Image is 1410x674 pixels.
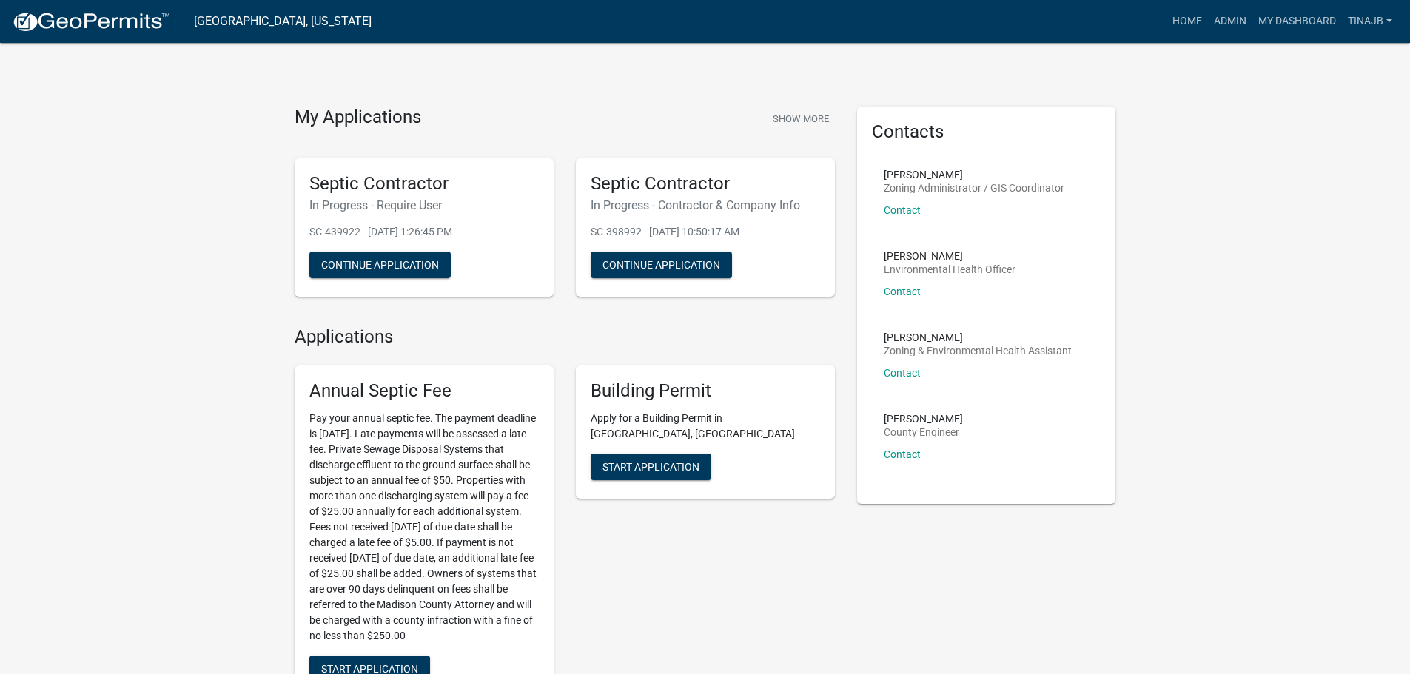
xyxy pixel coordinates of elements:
button: Start Application [591,454,711,480]
a: [GEOGRAPHIC_DATA], [US_STATE] [194,9,372,34]
h4: My Applications [295,107,421,129]
p: SC-439922 - [DATE] 1:26:45 PM [309,224,539,240]
h5: Contacts [872,121,1101,143]
a: Home [1166,7,1208,36]
a: Contact [884,367,921,379]
p: Zoning Administrator / GIS Coordinator [884,183,1064,193]
button: Show More [767,107,835,131]
a: Tinajb [1342,7,1398,36]
p: SC-398992 - [DATE] 10:50:17 AM [591,224,820,240]
a: My Dashboard [1252,7,1342,36]
p: Pay your annual septic fee. The payment deadline is [DATE]. Late payments will be assessed a late... [309,411,539,644]
p: [PERSON_NAME] [884,251,1015,261]
p: Environmental Health Officer [884,264,1015,274]
h5: Building Permit [591,380,820,402]
p: Zoning & Environmental Health Assistant [884,346,1072,356]
button: Continue Application [591,252,732,278]
h6: In Progress - Contractor & Company Info [591,198,820,212]
p: County Engineer [884,427,963,437]
a: Contact [884,448,921,460]
h4: Applications [295,326,835,348]
a: Admin [1208,7,1252,36]
a: Contact [884,286,921,297]
p: [PERSON_NAME] [884,169,1064,180]
span: Start Application [602,461,699,473]
a: Contact [884,204,921,216]
button: Continue Application [309,252,451,278]
p: [PERSON_NAME] [884,332,1072,343]
h6: In Progress - Require User [309,198,539,212]
p: [PERSON_NAME] [884,414,963,424]
h5: Septic Contractor [591,173,820,195]
p: Apply for a Building Permit in [GEOGRAPHIC_DATA], [GEOGRAPHIC_DATA] [591,411,820,442]
h5: Annual Septic Fee [309,380,539,402]
h5: Septic Contractor [309,173,539,195]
